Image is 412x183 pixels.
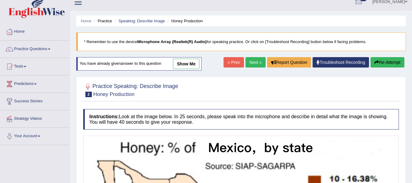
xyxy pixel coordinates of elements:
[83,82,178,97] h2: Practice Speaking: Describe Image
[267,57,311,68] button: Report Question
[83,109,399,130] h4: Look at the image below. In 25 seconds, please speak into the microphone and describe in detail w...
[137,39,206,44] b: Microphone Array (Realtek(R) Audio)
[0,110,70,126] a: Strategy Videos
[0,23,70,38] a: Home
[313,57,369,68] a: Troubleshoot Recording
[118,19,165,23] a: Speaking: Describe Image
[93,91,134,97] small: Honey Production
[92,18,112,24] li: Practice
[0,93,70,108] a: Success Stories
[0,41,70,56] a: Practice Questions
[76,57,202,71] div: You have already given answer to this question
[245,57,266,68] a: Next »
[224,57,244,68] a: « Prev
[173,59,199,69] a: show me
[89,114,119,119] b: Instructions:
[85,92,92,97] span: 2
[81,19,91,23] a: Home
[0,128,70,143] a: Your Account
[0,58,70,73] a: Tests
[0,75,70,91] a: Predictions
[166,18,203,24] li: Honey Production
[371,57,404,68] button: Re-Attempt
[76,32,406,51] blockquote: * Remember to use the device for speaking practice. Or click on [Troubleshoot Recording] button b...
